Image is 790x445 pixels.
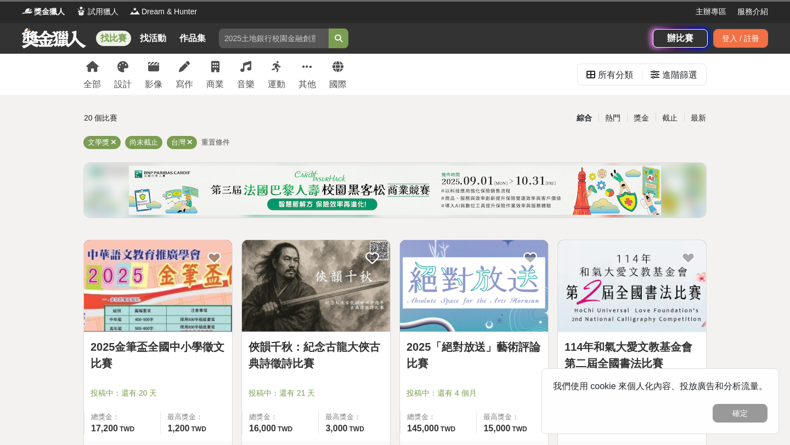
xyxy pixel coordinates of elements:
div: 運動 [268,78,285,91]
img: Cover Image [400,240,548,332]
a: Logo試用獵人 [76,6,119,18]
span: 總獎金： [249,412,312,423]
span: TWD [441,425,455,433]
span: TWD [191,425,206,433]
span: 總獎金： [407,412,470,423]
img: Logo [76,5,87,16]
div: 其他 [298,78,316,91]
a: 俠韻千秋：紀念古龍大俠古典詩徵詩比賽 [249,339,383,372]
div: 截止 [656,109,684,128]
input: 2025土地銀行校園金融創意挑戰賽：從你出發 開啟智慧金融新頁 [219,28,329,48]
img: c5de0e1a-e514-4d63-bbd2-29f80b956702.png [129,166,661,215]
a: 114年和氣大愛文教基金會第二屆全國書法比賽 [565,339,699,372]
span: 試用獵人 [88,6,119,18]
span: 我們使用 cookie 來個人化內容、投放廣告和分析流量。 [553,381,768,391]
span: 總獎金： [91,412,154,423]
span: 台灣 [171,138,185,146]
span: 尚未截止 [129,138,158,146]
img: Cover Image [84,240,232,332]
a: 其他 [298,54,316,95]
div: 設計 [114,78,132,91]
span: 3,000 [325,424,347,433]
a: 設計 [114,54,132,95]
span: 投稿中：還有 21 天 [249,387,383,399]
img: Logo [129,5,140,16]
button: 確定 [713,404,768,423]
div: 所有分類 [598,64,633,86]
div: 影像 [145,78,162,91]
div: 獎金 [627,109,656,128]
a: 運動 [268,54,285,95]
a: 全部 [83,54,101,95]
span: TWD [349,425,364,433]
span: Dream & Hunter [142,6,197,18]
a: 辦比賽 [653,29,708,48]
span: TWD [278,425,292,433]
span: 投稿中：還有 20 天 [91,387,225,399]
a: 影像 [145,54,162,95]
span: 文學獎 [88,138,109,146]
a: 2025「絕對放送」藝術評論比賽 [407,339,541,372]
span: 17,200 [91,424,118,433]
div: 國際 [329,78,347,91]
div: 最新 [684,109,713,128]
a: 服務介紹 [737,6,768,18]
div: 音樂 [237,78,255,91]
a: 國際 [329,54,347,95]
a: 找活動 [136,31,171,46]
img: Cover Image [558,240,706,332]
div: 20 個比賽 [84,109,291,128]
span: 15,000 [483,424,510,433]
span: 重置條件 [201,138,230,146]
span: 最高獎金： [483,412,541,423]
span: 16,000 [249,424,276,433]
div: 登入 / 註冊 [713,29,768,48]
div: 寫作 [176,78,193,91]
a: 寫作 [176,54,193,95]
span: 投稿中：還有 4 個月 [407,387,541,399]
a: Logo獎金獵人 [22,6,65,18]
span: 獎金獵人 [34,6,65,18]
span: TWD [120,425,134,433]
a: 2025金筆盃全國中小學徵文比賽 [91,339,225,372]
div: 進階篩選 [662,64,697,86]
div: 熱門 [599,109,627,128]
a: 商業 [206,54,224,95]
a: LogoDream & Hunter [129,6,197,18]
span: 最高獎金： [325,412,383,423]
span: TWD [512,425,527,433]
img: Cover Image [242,240,390,332]
div: 綜合 [570,109,599,128]
div: 商業 [206,78,224,91]
span: 1,200 [167,424,189,433]
span: 145,000 [407,424,439,433]
a: 找比賽 [96,31,131,46]
img: Logo [22,5,33,16]
a: 作品集 [175,31,210,46]
a: 音樂 [237,54,255,95]
a: 主辦專區 [696,6,726,18]
div: 全部 [83,78,101,91]
span: 最高獎金： [167,412,225,423]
